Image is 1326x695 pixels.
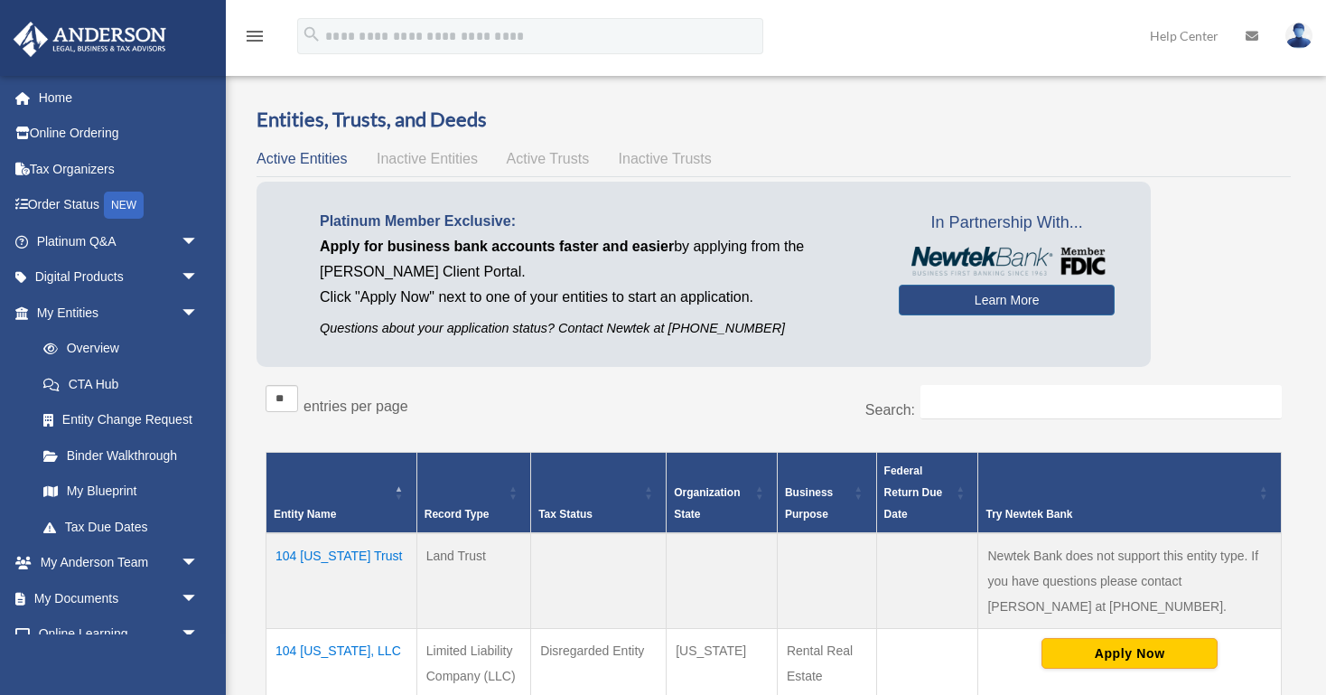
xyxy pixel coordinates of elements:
[865,402,915,418] label: Search:
[425,508,490,521] span: Record Type
[531,452,667,533] th: Tax Status: Activate to sort
[674,486,740,521] span: Organization State
[13,80,226,116] a: Home
[181,223,217,260] span: arrow_drop_down
[320,285,872,310] p: Click "Apply Now" next to one of your entities to start an application.
[25,474,217,510] a: My Blueprint
[667,452,778,533] th: Organization State: Activate to sort
[884,465,943,521] span: Federal Return Due Date
[274,508,336,521] span: Entity Name
[908,247,1106,276] img: NewtekBankLogoSM.png
[25,331,208,367] a: Overview
[13,580,226,616] a: My Documentsarrow_drop_down
[257,151,347,166] span: Active Entities
[13,295,217,331] a: My Entitiesarrow_drop_down
[985,503,1254,525] div: Try Newtek Bank
[181,580,217,617] span: arrow_drop_down
[507,151,590,166] span: Active Trusts
[181,295,217,332] span: arrow_drop_down
[244,25,266,47] i: menu
[320,317,872,340] p: Questions about your application status? Contact Newtek at [PHONE_NUMBER]
[181,616,217,653] span: arrow_drop_down
[25,437,217,474] a: Binder Walkthrough
[25,402,217,438] a: Entity Change Request
[785,486,833,521] span: Business Purpose
[320,209,872,234] p: Platinum Member Exclusive:
[181,545,217,582] span: arrow_drop_down
[13,151,226,187] a: Tax Organizers
[302,24,322,44] i: search
[266,533,417,629] td: 104 [US_STATE] Trust
[104,192,144,219] div: NEW
[1285,23,1312,49] img: User Pic
[13,116,226,152] a: Online Ordering
[13,187,226,224] a: Order StatusNEW
[377,151,478,166] span: Inactive Entities
[8,22,172,57] img: Anderson Advisors Platinum Portal
[777,452,876,533] th: Business Purpose: Activate to sort
[257,106,1291,134] h3: Entities, Trusts, and Deeds
[1041,638,1218,669] button: Apply Now
[13,545,226,581] a: My Anderson Teamarrow_drop_down
[899,209,1115,238] span: In Partnership With...
[978,452,1282,533] th: Try Newtek Bank : Activate to sort
[13,259,226,296] a: Digital Productsarrow_drop_down
[266,452,417,533] th: Entity Name: Activate to invert sorting
[13,616,226,653] a: Online Learningarrow_drop_down
[619,151,712,166] span: Inactive Trusts
[978,533,1282,629] td: Newtek Bank does not support this entity type. If you have questions please contact [PERSON_NAME]...
[181,259,217,296] span: arrow_drop_down
[538,508,593,521] span: Tax Status
[244,32,266,47] a: menu
[899,285,1115,315] a: Learn More
[416,452,530,533] th: Record Type: Activate to sort
[13,223,226,259] a: Platinum Q&Aarrow_drop_down
[320,234,872,285] p: by applying from the [PERSON_NAME] Client Portal.
[416,533,530,629] td: Land Trust
[876,452,978,533] th: Federal Return Due Date: Activate to sort
[320,239,674,254] span: Apply for business bank accounts faster and easier
[25,366,217,402] a: CTA Hub
[25,509,217,545] a: Tax Due Dates
[303,399,408,414] label: entries per page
